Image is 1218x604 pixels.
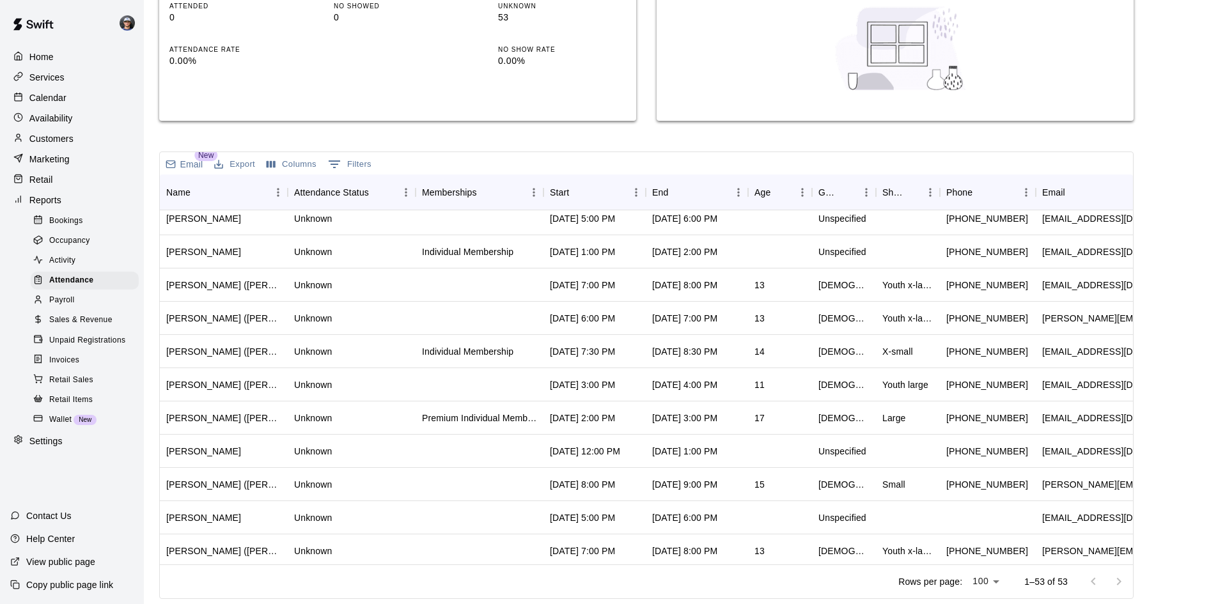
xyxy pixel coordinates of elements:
div: +18648875775 [946,478,1028,491]
img: Mason Edwards [120,15,135,31]
div: jeremychadking@yahoo.com [1042,445,1196,458]
div: Start [543,174,646,210]
div: Individual Membership [422,345,513,358]
p: UNKNOWN [498,1,626,11]
div: Attendance Status [288,174,416,210]
div: Drew Kelly [166,511,241,524]
button: Menu [857,183,876,202]
div: Sep 16, 2025, 7:00 PM [550,279,615,291]
div: 13 [754,312,765,325]
p: View public page [26,555,95,568]
div: WalletNew [31,411,139,429]
div: Unspecified [818,245,866,258]
button: Menu [921,183,940,202]
div: Male [818,545,870,557]
div: +18643036930 [946,345,1028,358]
p: Settings [29,435,63,447]
div: Large [882,412,906,424]
div: Sep 14, 2025, 6:00 PM [652,511,717,524]
span: Attendance [49,274,93,287]
button: Sort [191,183,208,201]
div: Unknown [294,545,332,557]
div: Unknown [294,279,332,291]
div: +16513983010 [946,245,1028,258]
div: Premium Individual Membership [422,412,537,424]
div: Memberships [422,174,477,210]
div: Activity [31,252,139,270]
div: End [652,174,668,210]
div: Attendance [31,272,139,290]
div: 100 [967,572,1004,591]
div: Start [550,174,569,210]
p: Email [180,158,203,171]
div: Bookings [31,212,139,230]
div: Unknown [294,478,332,491]
p: Services [29,71,65,84]
div: Sep 14, 2025, 1:00 PM [550,245,615,258]
span: Wallet [49,414,72,426]
button: Menu [524,183,543,202]
div: Unknown [294,378,332,391]
button: Email [162,155,206,173]
p: Customers [29,132,74,145]
button: Menu [1017,183,1036,202]
a: Sales & Revenue [31,311,144,330]
button: Sort [668,183,686,201]
div: carterphillips10@gmail.com [1042,212,1196,225]
div: Email [1042,174,1065,210]
div: Unspecified [818,445,866,458]
div: Unspecified [818,511,866,524]
div: brummt21@hotmail.com [1042,245,1196,258]
div: Calendar [10,88,134,107]
div: Sep 12, 2025, 7:30 PM [550,345,615,358]
div: Individual Membership [422,245,513,258]
img: Nothing to see here [829,1,972,97]
div: Guy Henry (Tina Henry) [166,279,281,291]
p: Retail [29,173,53,186]
div: Sep 15, 2025, 5:00 PM [550,212,615,225]
div: Male [818,478,870,491]
div: Attendance Status [294,174,369,210]
div: 11 [754,378,765,391]
div: Sep 10, 2025, 8:00 PM [652,545,717,557]
span: Invoices [49,354,79,367]
a: Retail [10,170,134,189]
div: Tyler Duprel (Alex Duprel) [166,412,281,424]
button: Sort [972,183,990,201]
a: Retail Sales [31,370,144,390]
p: ATTENDANCE RATE [169,45,297,54]
div: Mason Edwards [117,10,144,36]
div: Retail Items [31,391,139,409]
div: +18645461133 [946,545,1028,557]
p: Calendar [29,91,66,104]
a: Unpaid Registrations [31,330,144,350]
div: kmeilkley@yahoo.com [1042,511,1196,524]
div: 13 [754,279,765,291]
div: Reports [10,190,134,210]
div: Jones Byrd (Jones Byrd) [166,378,281,391]
span: Payroll [49,294,74,307]
span: Activity [49,254,75,267]
div: Home [10,47,134,66]
div: +18642934145 [946,212,1028,225]
p: Availability [29,112,73,125]
div: +18643562633 [946,445,1028,458]
button: Sort [369,183,387,201]
p: 1–53 of 53 [1024,575,1068,588]
div: Sep 14, 2025, 2:00 PM [652,245,717,258]
div: Miles Lynn (Michael Lynn) [166,312,281,325]
div: Sep 14, 2025, 2:00 PM [550,412,615,424]
a: Marketing [10,150,134,169]
div: Sep 12, 2025, 7:00 PM [652,312,717,325]
button: Menu [729,183,748,202]
a: WalletNew [31,410,144,430]
div: Unknown [294,312,332,325]
div: Unknown [294,212,332,225]
p: Reports [29,194,61,206]
div: Gender [818,174,839,210]
a: Bookings [31,211,144,231]
a: Invoices [31,350,144,370]
div: Age [748,174,812,210]
div: Payroll [31,291,139,309]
